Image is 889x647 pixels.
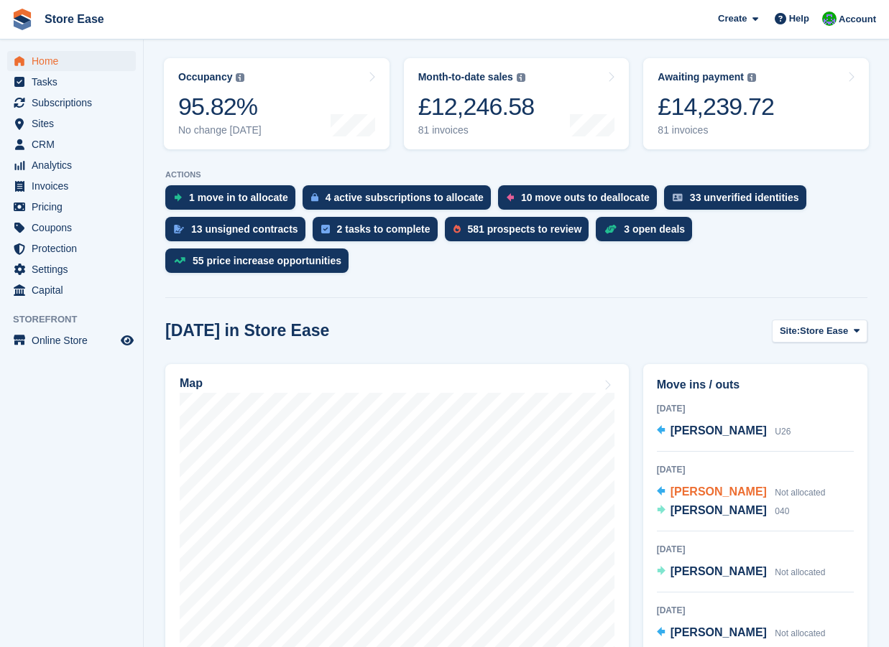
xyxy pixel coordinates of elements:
h2: Map [180,377,203,390]
span: [PERSON_NAME] [671,485,767,498]
a: Month-to-date sales £12,246.58 81 invoices [404,58,630,149]
img: icon-info-grey-7440780725fd019a000dd9b08b2336e03edf1995a4989e88bcd33f0948082b44.svg [236,73,244,82]
div: 13 unsigned contracts [191,223,298,235]
div: £12,246.58 [418,92,535,121]
a: 3 open deals [596,217,699,248]
span: Store Ease [800,324,848,338]
span: Storefront [13,312,143,327]
span: Pricing [32,197,118,217]
img: deal-1b604bf984904fb50ccaf53a9ad4b4a5d6e5aea283cecdc64d6e3604feb123c2.svg [604,224,617,234]
span: Not allocated [775,488,825,498]
span: Account [839,12,876,27]
img: prospect-51fa495bee0391a8d652442698ab0144808aea92771e9ea1ae160a38d050c398.svg [453,225,461,233]
a: 2 tasks to complete [313,217,445,248]
span: [PERSON_NAME] [671,504,767,516]
img: icon-info-grey-7440780725fd019a000dd9b08b2336e03edf1995a4989e88bcd33f0948082b44.svg [517,73,525,82]
span: [PERSON_NAME] [671,565,767,577]
a: 10 move outs to deallocate [498,185,664,217]
div: 3 open deals [624,223,685,235]
div: 581 prospects to review [468,223,582,235]
div: 33 unverified identities [690,192,799,203]
div: [DATE] [657,604,854,617]
a: [PERSON_NAME] Not allocated [657,483,826,502]
a: menu [7,134,136,154]
span: Not allocated [775,567,825,577]
p: ACTIONS [165,170,867,180]
span: Capital [32,280,118,300]
span: Analytics [32,155,118,175]
a: menu [7,155,136,175]
div: 10 move outs to deallocate [521,192,650,203]
a: Occupancy 95.82% No change [DATE] [164,58,390,149]
a: menu [7,197,136,217]
span: 040 [775,506,789,516]
a: menu [7,259,136,279]
div: 55 price increase opportunities [193,255,341,266]
img: move_ins_to_allocate_icon-fdf77a2bb77ea45bf5b3d319d69a93e2d87916cf1d5bf7949dd705db3b84f3ca.svg [174,193,182,202]
div: 81 invoices [658,124,774,136]
div: 4 active subscriptions to allocate [326,192,484,203]
img: stora-icon-8386f47178a22dfd0bd8f6a31ec36ba5ce8667c1dd55bd0f319d3a0aa187defe.svg [11,9,33,30]
div: Occupancy [178,71,232,83]
span: Site: [780,324,800,338]
a: Store Ease [39,7,110,31]
a: menu [7,238,136,259]
img: price_increase_opportunities-93ffe204e8149a01c8c9dc8f82e8f89637d9d84a8eef4429ea346261dce0b2c0.svg [174,257,185,264]
span: Subscriptions [32,93,118,113]
a: 33 unverified identities [664,185,814,217]
span: Online Store [32,330,118,350]
a: menu [7,93,136,113]
img: task-75834270c22a3079a89374b754ae025e5fb1db73e45f91037f5363f120a921f8.svg [321,225,330,233]
span: Settings [32,259,118,279]
div: [DATE] [657,402,854,415]
a: menu [7,113,136,134]
div: No change [DATE] [178,124,262,136]
span: Create [718,11,747,26]
span: Tasks [32,72,118,92]
button: Site: Store Ease [772,320,867,343]
a: menu [7,330,136,350]
span: U26 [775,427,791,437]
div: [DATE] [657,543,854,556]
a: Awaiting payment £14,239.72 81 invoices [643,58,869,149]
a: 581 prospects to review [445,217,596,248]
h2: Move ins / outs [657,376,854,394]
div: 2 tasks to complete [337,223,430,235]
span: Help [789,11,809,26]
span: Not allocated [775,628,825,638]
a: [PERSON_NAME] U26 [657,422,791,441]
img: Neal Smitheringale [822,11,837,26]
a: [PERSON_NAME] Not allocated [657,624,826,643]
span: Protection [32,238,118,259]
span: [PERSON_NAME] [671,424,767,437]
h2: [DATE] in Store Ease [165,321,329,340]
a: menu [7,51,136,71]
div: Awaiting payment [658,71,744,83]
a: menu [7,72,136,92]
a: 55 price increase opportunities [165,248,356,280]
a: menu [7,218,136,238]
a: 4 active subscriptions to allocate [303,185,498,217]
a: [PERSON_NAME] Not allocated [657,563,826,582]
div: £14,239.72 [658,92,774,121]
span: CRM [32,134,118,154]
a: menu [7,280,136,300]
a: menu [7,176,136,196]
img: active_subscription_to_allocate_icon-d502201f5373d7db506a760aba3b589e785aa758c864c3986d89f69b8ff3... [311,192,318,202]
img: move_outs_to_deallocate_icon-f764333ba52eb49d3ac5e1228854f67142a1ed5810a6f6cc68b1a99e826820c5.svg [507,193,514,202]
div: 95.82% [178,92,262,121]
div: Month-to-date sales [418,71,513,83]
div: 81 invoices [418,124,535,136]
span: Sites [32,113,118,134]
img: icon-info-grey-7440780725fd019a000dd9b08b2336e03edf1995a4989e88bcd33f0948082b44.svg [747,73,756,82]
div: 1 move in to allocate [189,192,288,203]
span: Home [32,51,118,71]
img: verify_identity-adf6edd0f0f0b5bbfe63781bf79b02c33cf7c696d77639b501bdc392416b5a36.svg [673,193,683,202]
img: contract_signature_icon-13c848040528278c33f63329250d36e43548de30e8caae1d1a13099fd9432cc5.svg [174,225,184,233]
span: [PERSON_NAME] [671,626,767,638]
a: 13 unsigned contracts [165,217,313,248]
a: Preview store [119,332,136,349]
div: [DATE] [657,463,854,476]
a: [PERSON_NAME] 040 [657,502,790,521]
span: Invoices [32,176,118,196]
